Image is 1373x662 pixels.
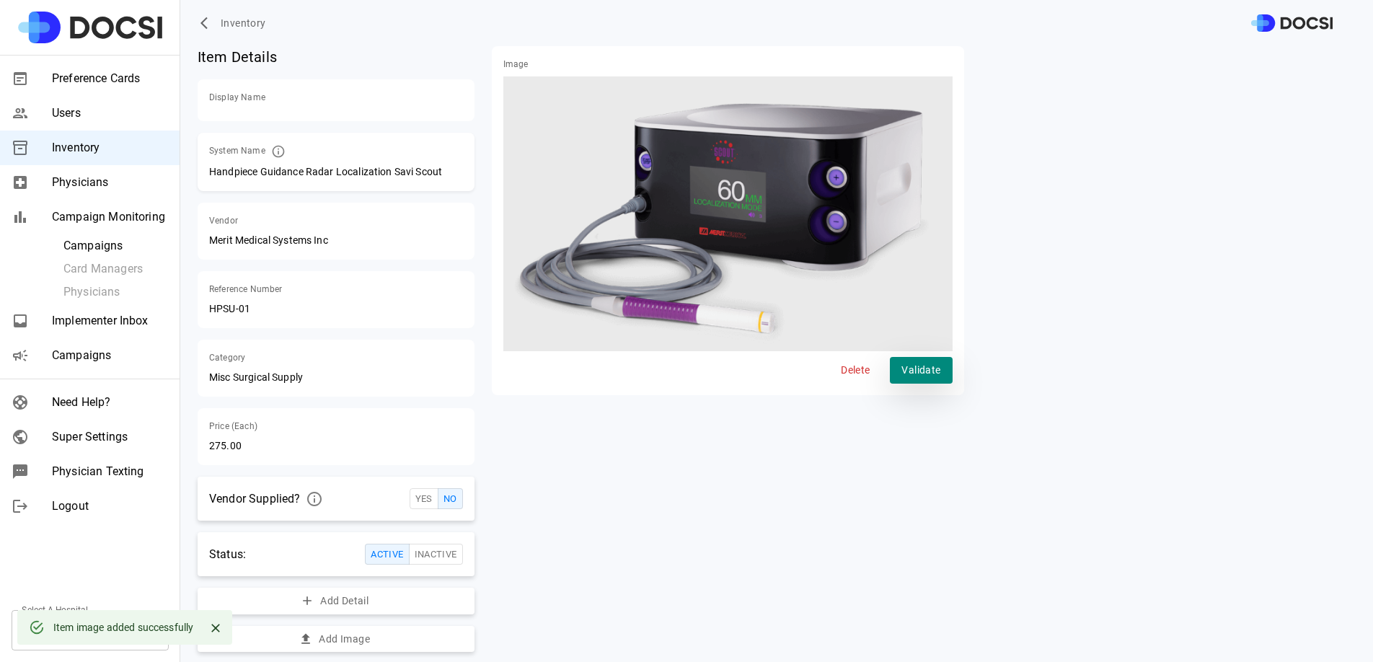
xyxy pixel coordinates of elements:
[52,139,168,156] span: Inventory
[365,544,409,565] button: Active
[205,617,226,639] button: Close
[209,490,300,508] span: Vendor Supplied?
[221,14,266,32] span: Inventory
[209,546,246,563] span: Status:
[410,488,438,509] button: Yes
[409,544,463,565] button: Inactive
[22,604,88,616] label: Select A Hospital
[209,214,463,227] span: Vendor
[503,58,953,71] span: Image
[209,301,463,317] span: HPSU-01
[52,428,168,446] span: Super Settings
[198,10,272,37] button: Inventory
[832,357,878,384] button: Delete
[52,70,168,87] span: Preference Cards
[198,588,474,614] button: Add Detail
[209,438,463,454] span: 275.00
[503,76,953,351] img: item
[52,312,168,330] span: Implementer Inbox
[209,91,463,104] span: Display Name
[52,105,168,122] span: Users
[63,237,168,255] span: Campaigns
[18,12,162,43] img: Site Logo
[52,498,168,515] span: Logout
[271,144,286,159] svg: This name is designated by your inventory system and cannot be manually edited.
[1251,14,1333,32] img: DOCSI Logo
[209,283,463,296] span: Reference Number
[52,394,168,411] span: Need Help?
[198,46,474,68] span: Item Details
[52,174,168,191] span: Physicians
[306,490,323,508] svg: These items will be designated as "Vendor Supplied" when they appear on printed cards.
[209,144,265,159] span: System Name
[209,420,463,433] span: Price (Each)
[52,347,168,364] span: Campaigns
[209,233,463,248] span: Merit Medical Systems Inc
[209,370,463,385] span: Misc Surgical Supply
[52,463,168,480] span: Physician Texting
[890,357,952,384] button: Validate
[198,626,474,653] button: Add Image
[438,488,463,509] button: No
[209,164,463,180] span: Handpiece Guidance Radar Localization Savi Scout
[12,610,169,650] div: [GEOGRAPHIC_DATA] - Outpatient
[209,351,463,364] span: Category
[53,614,193,640] div: Item image added successfully
[52,208,168,226] span: Campaign Monitoring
